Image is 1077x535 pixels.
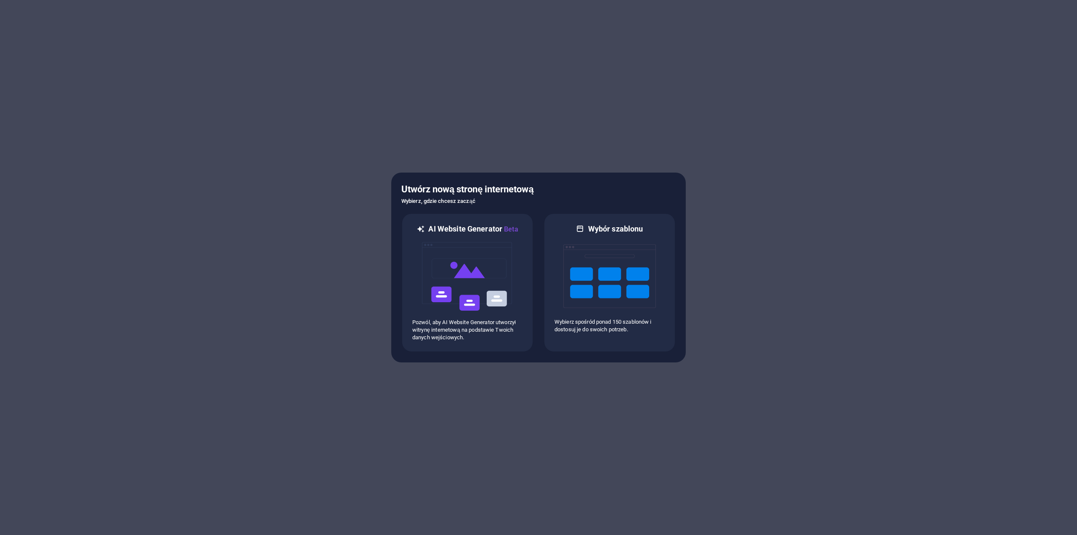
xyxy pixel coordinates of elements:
[421,234,514,319] img: ai
[401,213,533,352] div: AI Website GeneratorBetaaiPozwól, aby AI Website Generator utworzył witrynę internetową na podsta...
[502,225,518,233] span: Beta
[401,196,676,206] h6: Wybierz, gdzie chcesz zacząć
[401,183,676,196] h5: Utwórz nową stronę internetową
[554,318,665,333] p: Wybierz spośród ponad 150 szablonów i dostosuj je do swoich potrzeb.
[412,319,523,341] p: Pozwól, aby AI Website Generator utworzył witrynę internetową na podstawie Twoich danych wejściow...
[588,224,643,234] h6: Wybór szablonu
[544,213,676,352] div: Wybór szablonuWybierz spośród ponad 150 szablonów i dostosuj je do swoich potrzeb.
[428,224,518,234] h6: AI Website Generator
